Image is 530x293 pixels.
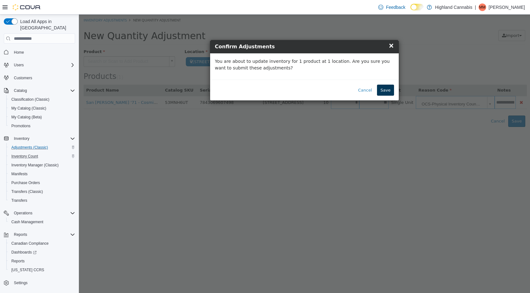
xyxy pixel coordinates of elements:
span: Classification (Classic) [11,97,50,102]
span: Manifests [11,171,27,176]
span: Home [14,50,24,55]
span: Load All Apps in [GEOGRAPHIC_DATA] [18,18,75,31]
button: Inventory Manager (Classic) [6,161,78,170]
p: [PERSON_NAME] [489,3,525,11]
span: Operations [14,211,32,216]
span: Classification (Classic) [9,96,75,103]
button: [US_STATE] CCRS [6,266,78,274]
a: Customers [11,74,35,82]
button: Operations [1,209,78,218]
button: Transfers [6,196,78,205]
a: Classification (Classic) [9,96,52,103]
span: Dark Mode [410,10,411,11]
div: Mya Moore [479,3,486,11]
button: Users [1,61,78,69]
a: Inventory Manager (Classic) [9,161,61,169]
button: Home [1,47,78,57]
button: Promotions [6,122,78,130]
a: Manifests [9,170,30,178]
a: Feedback [376,1,408,14]
span: Settings [14,280,27,285]
button: Manifests [6,170,78,178]
button: Operations [11,209,35,217]
button: Reports [1,230,78,239]
a: Home [11,49,26,56]
span: Inventory [11,135,75,142]
span: Transfers [9,197,75,204]
button: Adjustments (Classic) [6,143,78,152]
p: You are about to update inventory for 1 product at 1 location. Are you sure you want to submit th... [136,44,315,57]
a: Settings [11,279,30,287]
span: Transfers (Classic) [11,189,43,194]
span: Users [14,63,24,68]
button: My Catalog (Classic) [6,104,78,113]
span: Catalog [11,87,75,94]
a: Dashboards [6,248,78,257]
button: Purchase Orders [6,178,78,187]
span: Settings [11,279,75,287]
button: Users [11,61,26,69]
span: My Catalog (Classic) [9,105,75,112]
span: Reports [11,231,75,238]
button: Inventory Count [6,152,78,161]
span: Manifests [9,170,75,178]
span: Reports [11,259,25,264]
span: Purchase Orders [11,180,40,185]
p: Highland Cannabis [435,3,472,11]
span: Customers [11,74,75,82]
input: Dark Mode [410,4,424,10]
a: Promotions [9,122,33,130]
button: Inventory [1,134,78,143]
button: Save [298,70,315,81]
span: Home [11,48,75,56]
span: Transfers (Classic) [9,188,75,195]
h4: Confirm Adjustments [136,28,315,36]
a: Reports [9,257,27,265]
span: Inventory [14,136,29,141]
a: Purchase Orders [9,179,43,187]
button: Classification (Classic) [6,95,78,104]
span: Adjustments (Classic) [9,144,75,151]
button: Settings [1,278,78,287]
button: Cash Management [6,218,78,226]
span: Reports [9,257,75,265]
a: Dashboards [9,248,39,256]
span: Dashboards [9,248,75,256]
span: [US_STATE] CCRS [11,267,44,272]
span: Promotions [9,122,75,130]
span: Washington CCRS [9,266,75,274]
a: Adjustments (Classic) [9,144,50,151]
span: Transfers [11,198,27,203]
span: Canadian Compliance [11,241,49,246]
button: Transfers (Classic) [6,187,78,196]
span: Inventory Count [9,152,75,160]
span: Feedback [386,4,405,10]
button: Cancel [276,70,297,81]
button: Reports [6,257,78,266]
span: Operations [11,209,75,217]
span: Canadian Compliance [9,240,75,247]
a: [US_STATE] CCRS [9,266,47,274]
span: MM [479,3,486,11]
span: × [309,27,315,35]
span: Adjustments (Classic) [11,145,48,150]
span: Cash Management [9,218,75,226]
img: Cova [13,4,41,10]
button: My Catalog (Beta) [6,113,78,122]
button: Catalog [11,87,29,94]
span: Inventory Manager (Classic) [11,163,59,168]
a: Transfers [9,197,30,204]
button: Catalog [1,86,78,95]
span: Inventory Count [11,154,38,159]
p: | [475,3,476,11]
a: My Catalog (Classic) [9,105,49,112]
span: My Catalog (Beta) [11,115,42,120]
a: Transfers (Classic) [9,188,45,195]
span: Customers [14,75,32,81]
span: Dashboards [11,250,37,255]
button: Inventory [11,135,32,142]
span: Purchase Orders [9,179,75,187]
span: Catalog [14,88,27,93]
a: Cash Management [9,218,46,226]
button: Reports [11,231,30,238]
